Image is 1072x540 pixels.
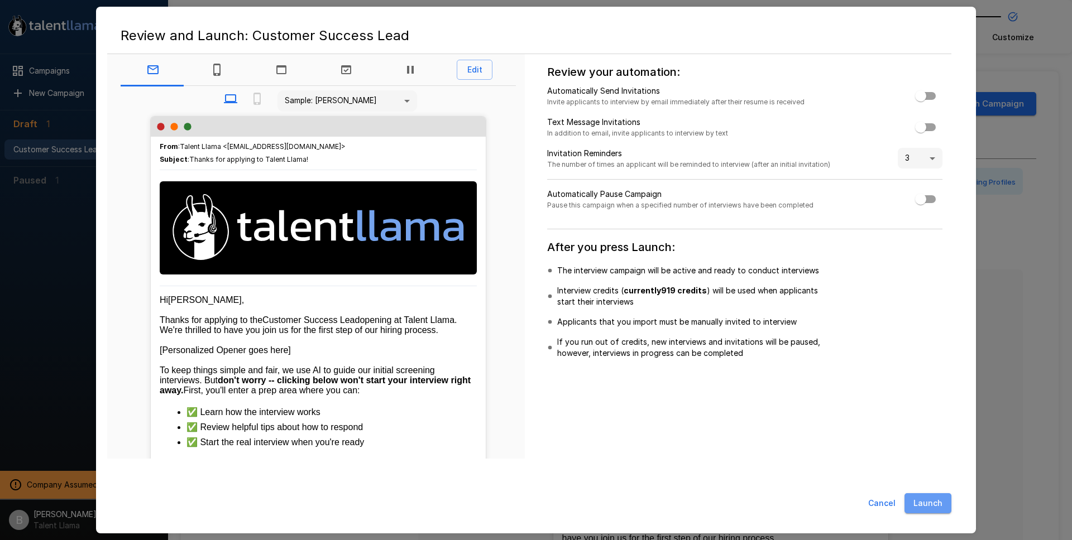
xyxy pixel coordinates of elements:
[186,407,320,417] span: ✅ Learn how the interview works
[160,315,262,325] span: Thanks for applying to the
[547,97,805,108] span: Invite applicants to interview by email immediately after their resume is received
[160,295,168,305] span: Hi
[547,63,942,81] h6: Review your automation:
[547,189,813,200] p: Automatically Pause Campaign
[186,437,364,447] span: ✅ Start the real interview when you're ready
[547,148,830,159] p: Invitation Reminders
[210,63,224,76] svg: Text
[864,493,900,514] button: Cancel
[547,128,728,139] span: In addition to email, invite applicants to interview by text
[277,90,417,112] div: Sample: [PERSON_NAME]
[404,63,417,76] svg: Paused
[168,295,242,305] span: [PERSON_NAME]
[547,200,813,211] span: Pause this campaign when a specified number of interviews have been completed
[160,315,460,335] span: opening at Talent Llama. We're thrilled to have you join us for the first step of our hiring proc...
[624,286,707,295] b: currently 919 credits
[160,375,473,395] strong: don't worry -- clicking below won't start your interview right away.
[557,285,826,307] p: Interview credits ( ) will be used when applicants start their interviews
[160,141,346,152] span: : Talent Llama <[EMAIL_ADDRESS][DOMAIN_NAME]>
[339,63,353,76] svg: Complete
[904,493,951,514] button: Launch
[457,60,492,80] span: Edit
[262,315,360,325] span: Customer Success Lead
[160,345,291,355] span: [Personalized Opener goes here]
[557,316,797,327] p: Applicants that you import must be manually invited to interview
[189,155,308,163] span: Thanks for applying to Talent Llama!
[557,336,826,359] p: If you run out of credits, new interviews and invitations will be paused, however, interviews in ...
[242,295,244,305] span: ,
[547,159,830,170] span: The number of times an applicant will be reminded to interview (after an initial invitation)
[146,63,160,76] svg: Email
[160,155,188,163] b: Subject
[160,142,178,151] b: From
[160,365,437,385] span: To keep things simple and fair, we use AI to guide our initial screening interviews. But
[160,181,477,272] img: Talent Llama
[547,238,942,256] h6: After you press Launch:
[547,117,728,128] p: Text Message Invitations
[557,265,819,276] p: The interview campaign will be active and ready to conduct interviews
[186,422,363,432] span: ✅ Review helpful tips about how to respond
[275,63,288,76] svg: Welcome
[898,148,942,169] div: 3
[107,18,965,54] h2: Review and Launch: Customer Success Lead
[183,385,360,395] span: First, you'll enter a prep area where you can:
[547,85,805,97] p: Automatically Send Invitations
[160,154,308,165] span: :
